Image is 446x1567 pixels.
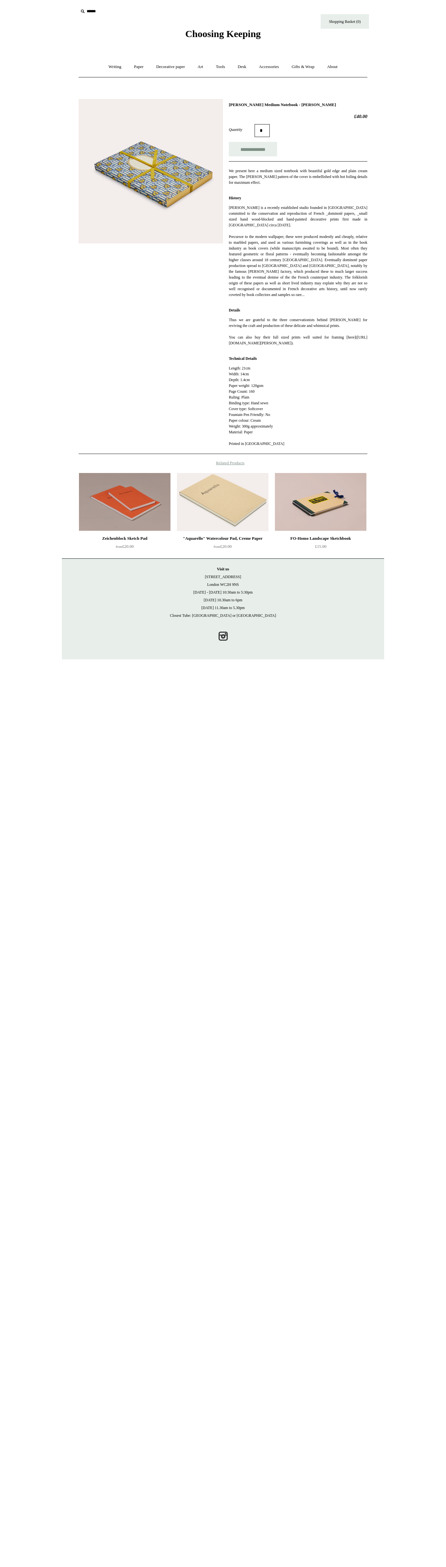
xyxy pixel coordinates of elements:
a: Zeichenblock Sketch Pad Zeichenblock Sketch Pad [79,473,170,531]
img: "Aquarello" Watercolour Pad, Creme Paper [177,473,268,531]
h4: Related Products [62,460,384,466]
span: Choosing Keeping [185,28,261,39]
p: [PERSON_NAME] is a recently established studio founded in [GEOGRAPHIC_DATA] committed to the cons... [229,205,367,298]
p: Length: 21cm Width: 14cm Depth: 1.4cm Paper weight: 120gsm Page Count: 160 Ruling: Plain Binding ... [229,365,367,447]
h1: [PERSON_NAME] Medium Notebook - [PERSON_NAME] [229,102,367,107]
p: [STREET_ADDRESS] London WC2H 9NS [DATE] - [DATE] 10:30am to 5:30pm [DATE] 10.30am to 6pm [DATE] 1... [68,565,378,619]
a: About [321,58,344,75]
a: Writing [103,58,127,75]
strong: Technical Details [229,356,257,361]
a: Tools [210,58,231,75]
img: Antoinette Poisson Medium Notebook - Tison [79,99,223,243]
a: Instagram [216,629,230,643]
div: "Aquarello" Watercolour Pad, Creme Paper [179,535,267,542]
strong: Details [229,308,240,312]
a: Decorative paper [150,58,191,75]
span: from [214,545,220,548]
a: Choosing Keeping [185,34,261,38]
a: Paper [128,58,150,75]
strong: Visit us [217,567,229,571]
strong: History [229,196,241,200]
p: We present here a medium sized notebook with beautiful gold edge and plain cream paper. The [PERS... [229,168,367,185]
p: Thus we are grateful to the three conservationists behind [PERSON_NAME] for reviving the craft an... [229,317,367,346]
label: Quantity [229,127,255,133]
span: £20.00 [214,544,232,549]
a: Zeichenblock Sketch Pad from£20.00 [79,535,170,561]
a: Gifts & Wrap [286,58,320,75]
a: Shopping Basket (0) [321,14,369,29]
div: FO-Homo Landscape Sketchbook [276,535,365,542]
a: FO-Homo Landscape Sketchbook FO-Homo Landscape Sketchbook [275,473,366,531]
a: Art [192,58,209,75]
span: £15.00 [315,544,326,549]
a: "Aquarello" Watercolour Pad, Creme Paper from£20.00 [177,535,268,561]
a: "Aquarello" Watercolour Pad, Creme Paper "Aquarello" Watercolour Pad, Creme Paper [177,473,268,531]
img: FO-Homo Landscape Sketchbook [275,473,366,531]
h2: £40.00 [229,113,367,119]
div: Zeichenblock Sketch Pad [81,535,169,542]
span: £20.00 [116,544,134,549]
img: Zeichenblock Sketch Pad [79,473,170,531]
a: Desk [232,58,252,75]
a: FO-Homo Landscape Sketchbook £15.00 [275,535,366,561]
span: from [116,545,122,548]
a: Accessories [253,58,285,75]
